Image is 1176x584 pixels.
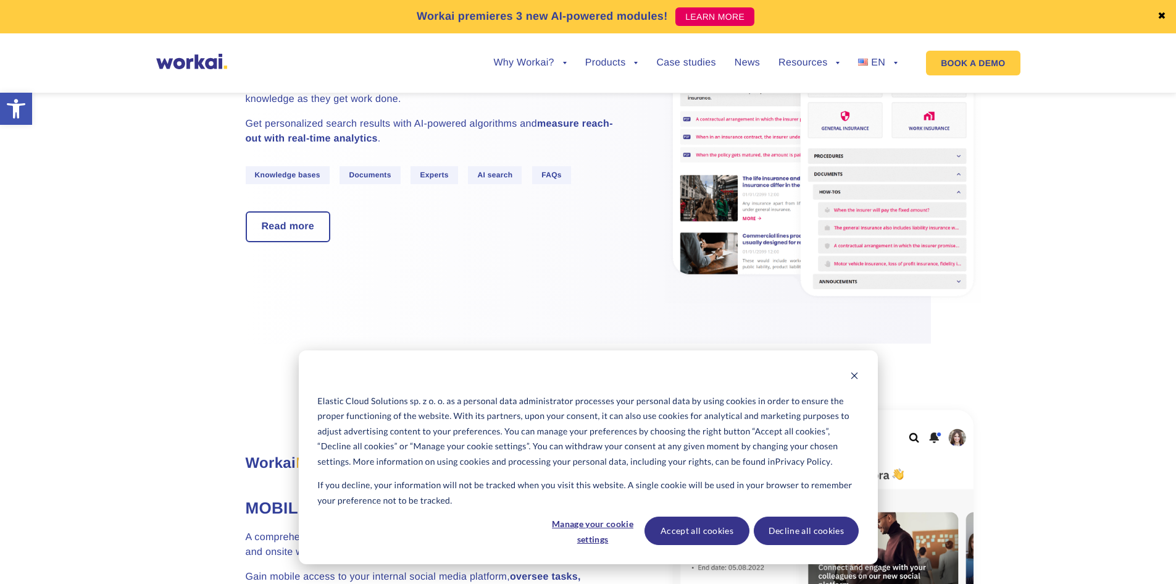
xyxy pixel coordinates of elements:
span: Mobile [296,455,341,472]
h4: Mobile access from anywhere [246,497,616,519]
span: Knowledge bases [246,166,330,184]
button: Accept all cookies [644,517,749,545]
p: If you decline, your information will not be tracked when you visit this website. A single cookie... [317,478,858,508]
span: EN [871,57,885,68]
strong: measure reach-out with real-time analytics [246,119,613,144]
p: A comprehensive employee experience app to connect all your frontline, remote and onsite workforce. [246,530,616,560]
span: Experts [411,166,457,184]
p: Elastic Cloud Solutions sp. z o. o. as a personal data administrator processes your personal data... [317,394,858,470]
span: Documents [340,166,400,184]
a: Case studies [656,58,715,68]
a: ✖ [1157,12,1166,22]
a: Read more [247,213,330,241]
a: BOOK A DEMO [926,51,1020,75]
button: Decline all cookies [754,517,859,545]
div: Cookie banner [299,350,878,564]
h3: Workai [246,452,616,475]
p: Workai premieres 3 new AI-powered modules! [417,8,668,25]
a: Resources [778,58,840,68]
span: FAQs [532,166,571,184]
button: Manage your cookie settings [545,517,640,545]
a: Privacy Policy [775,454,831,470]
a: News [735,58,760,68]
span: AI search [468,166,522,184]
a: Why Workai? [493,58,566,68]
a: LEARN MORE [675,7,754,26]
a: Products [585,58,638,68]
button: Dismiss cookie banner [850,370,859,385]
p: Get personalized search results with AI-powered algorithms and . [246,117,616,146]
